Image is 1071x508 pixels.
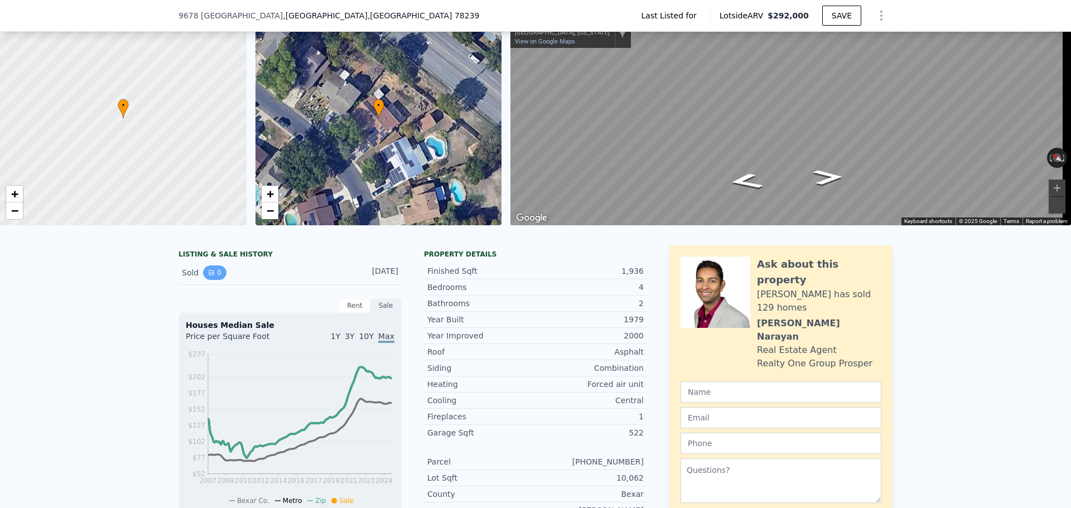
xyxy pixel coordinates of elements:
div: 1,936 [535,265,644,277]
span: • [118,100,129,110]
button: Rotate clockwise [1062,148,1068,168]
tspan: 2010 [235,477,252,485]
span: Zip [315,497,326,505]
span: − [11,204,18,217]
div: 10,062 [535,472,644,483]
input: Email [681,407,881,428]
div: Central [535,395,644,406]
div: 522 [535,427,644,438]
div: 1 [535,411,644,422]
a: Zoom in [6,186,23,202]
tspan: $52 [192,470,205,478]
button: Zoom out [1049,197,1065,214]
tspan: 2019 [323,477,340,485]
span: Max [378,332,394,343]
tspan: 2016 [287,477,305,485]
div: 2 [535,298,644,309]
div: Sold [182,265,281,280]
div: Map [510,11,1071,225]
span: 1Y [331,332,340,341]
button: SAVE [822,6,861,26]
div: Street View [510,11,1071,225]
tspan: 2023 [358,477,375,485]
div: [PERSON_NAME] Narayan [757,317,881,343]
span: $292,000 [768,11,809,20]
div: [GEOGRAPHIC_DATA], [US_STATE] [515,29,610,36]
a: View on Google Maps [515,38,575,45]
div: Cooling [427,395,535,406]
a: Terms (opens in new tab) [1004,218,1019,224]
div: [DATE] [349,265,398,280]
div: Parcel [427,456,535,467]
tspan: $177 [188,389,205,397]
div: Sale [370,298,402,313]
button: Keyboard shortcuts [904,217,952,225]
tspan: $127 [188,422,205,429]
a: Report a problem [1026,218,1068,224]
div: Realty One Group Prosper [757,357,872,370]
span: , [GEOGRAPHIC_DATA] 78239 [368,11,480,20]
tspan: $202 [188,373,205,381]
span: 9678 [GEOGRAPHIC_DATA] [178,10,283,21]
a: Zoom out [6,202,23,219]
div: LISTING & SALE HISTORY [178,250,402,261]
a: Zoom in [262,186,278,202]
div: Siding [427,362,535,374]
button: Reset the view [1046,148,1068,167]
div: • [373,99,384,118]
button: Rotate counterclockwise [1047,148,1053,168]
tspan: 2012 [252,477,269,485]
path: Go Northwest, Chelmsford Dr [714,169,778,193]
span: Last Listed for [641,10,701,21]
div: Bexar [535,488,644,500]
input: Phone [681,433,881,454]
tspan: 2009 [217,477,234,485]
button: Zoom in [1049,180,1065,196]
tspan: 2014 [270,477,287,485]
span: + [266,187,273,201]
div: [PERSON_NAME] has sold 129 homes [757,288,881,315]
div: Houses Median Sale [186,320,394,331]
div: Rent [339,298,370,313]
span: • [373,100,384,110]
a: Show location on map [619,26,626,38]
tspan: 2024 [375,477,393,485]
div: Asphalt [535,346,644,357]
tspan: $237 [188,350,205,358]
button: View historical data [203,265,226,280]
div: Finished Sqft [427,265,535,277]
div: 4 [535,282,644,293]
span: 3Y [345,332,354,341]
div: Price per Square Foot [186,331,290,349]
tspan: 2017 [305,477,322,485]
img: Google [513,211,550,225]
div: Roof [427,346,535,357]
div: Year Improved [427,330,535,341]
span: + [11,187,18,201]
span: , [GEOGRAPHIC_DATA] [283,10,479,21]
div: Real Estate Agent [757,343,837,357]
div: [PHONE_NUMBER] [535,456,644,467]
span: Bexar Co. [237,497,269,505]
span: Sale [339,497,354,505]
tspan: 2007 [200,477,217,485]
tspan: $152 [188,405,205,413]
div: Garage Sqft [427,427,535,438]
div: • [118,99,129,118]
tspan: 2021 [340,477,358,485]
div: Ask about this property [757,257,881,288]
input: Name [681,381,881,403]
button: Show Options [870,4,893,27]
div: 2000 [535,330,644,341]
a: Zoom out [262,202,278,219]
span: © 2025 Google [959,218,997,224]
div: Property details [424,250,647,259]
div: Fireplaces [427,411,535,422]
div: Heating [427,379,535,390]
div: 1979 [535,314,644,325]
a: Open this area in Google Maps (opens a new window) [513,211,550,225]
tspan: $77 [192,454,205,462]
span: Metro [283,497,302,505]
div: Lot Sqft [427,472,535,483]
span: Lotside ARV [720,10,768,21]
